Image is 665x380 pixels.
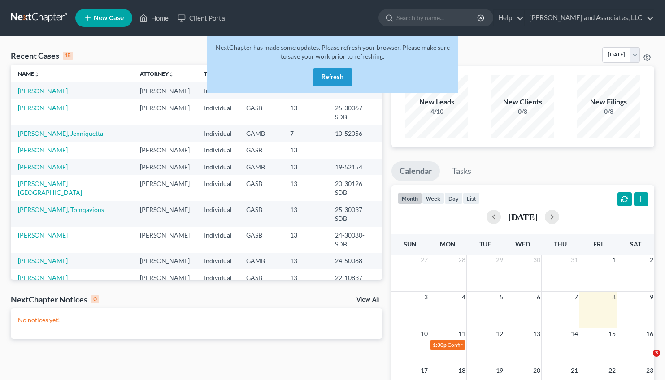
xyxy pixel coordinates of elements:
a: Help [494,10,524,26]
td: 13 [283,159,328,175]
span: 1:30p [433,341,447,348]
td: Individual [197,159,239,175]
a: [PERSON_NAME], Jenniquetta [18,130,103,137]
span: Tue [479,240,491,248]
td: 22-10837-SDB [328,269,382,295]
a: [PERSON_NAME] [18,231,68,239]
td: 13 [283,269,328,295]
div: NextChapter Notices [11,294,99,305]
div: 0 [91,295,99,303]
span: 20 [532,365,541,376]
td: 7 [283,125,328,142]
td: [PERSON_NAME] [133,253,197,269]
span: Confirmation Date for [PERSON_NAME] [448,341,543,348]
td: [PERSON_NAME] [133,201,197,227]
button: month [398,192,422,204]
span: 12 [495,328,504,339]
span: 17 [420,365,429,376]
td: Individual [197,175,239,201]
a: Tasks [444,161,479,181]
span: Sat [630,240,641,248]
a: [PERSON_NAME] and Associates, LLC [525,10,654,26]
a: Calendar [391,161,440,181]
td: 20-30126-SDB [328,175,382,201]
span: 10 [420,328,429,339]
span: NextChapter has made some updates. Please refresh your browser. Please make sure to save your wor... [216,43,450,60]
td: [PERSON_NAME] [133,159,197,175]
div: 4/10 [405,107,468,116]
td: 24-50088 [328,253,382,269]
span: Fri [593,240,603,248]
button: Refresh [313,68,352,86]
span: 30 [532,255,541,265]
span: 8 [611,292,617,302]
span: 9 [649,292,654,302]
iframe: Intercom live chat [635,350,656,371]
td: Individual [197,201,239,227]
a: [PERSON_NAME], Tomqavious [18,206,104,213]
td: 19-52154 [328,159,382,175]
td: GAMB [239,253,283,269]
td: Individual [197,125,239,142]
a: [PERSON_NAME] [18,274,68,281]
td: GASB [239,142,283,159]
td: Individual [197,253,239,269]
td: Individual [197,227,239,252]
span: 19 [495,365,504,376]
td: [PERSON_NAME] [133,227,197,252]
span: 3 [423,292,429,302]
td: GASB [239,269,283,295]
td: Individual [197,142,239,159]
span: 28 [457,255,466,265]
td: 10-52056 [328,125,382,142]
td: 25-30067-SDB [328,99,382,125]
td: 13 [283,99,328,125]
td: Individual [197,269,239,295]
span: 16 [645,328,654,339]
a: [PERSON_NAME] [18,104,68,112]
a: Attorneyunfold_more [140,70,174,77]
td: 13 [283,142,328,159]
span: 5 [499,292,504,302]
td: 24-30080-SDB [328,227,382,252]
a: Nameunfold_more [18,70,39,77]
td: GASB [239,201,283,227]
button: week [422,192,444,204]
span: 27 [420,255,429,265]
span: Sun [404,240,417,248]
span: 13 [532,328,541,339]
span: 22 [608,365,617,376]
a: Typeunfold_more [204,70,223,77]
td: [PERSON_NAME] [133,269,197,295]
div: New Filings [577,97,640,107]
span: New Case [94,15,124,22]
span: 15 [608,328,617,339]
div: 0/8 [577,107,640,116]
a: [PERSON_NAME] [18,146,68,154]
td: GASB [239,175,283,201]
div: Recent Cases [11,50,73,61]
span: Wed [515,240,530,248]
td: 13 [283,253,328,269]
span: 18 [457,365,466,376]
span: Thu [554,240,567,248]
a: Client Portal [173,10,231,26]
i: unfold_more [34,72,39,77]
span: 3 [653,350,660,357]
span: 7 [574,292,579,302]
td: 13 [283,175,328,201]
p: No notices yet! [18,315,375,324]
a: Home [135,10,173,26]
div: New Leads [405,97,468,107]
button: list [463,192,480,204]
td: 13 [283,227,328,252]
td: [PERSON_NAME] [133,142,197,159]
a: [PERSON_NAME] [18,163,68,171]
i: unfold_more [169,72,174,77]
td: GASB [239,99,283,125]
td: GAMB [239,159,283,175]
span: Mon [440,240,456,248]
td: GAMB [239,125,283,142]
a: [PERSON_NAME][GEOGRAPHIC_DATA] [18,180,82,196]
div: New Clients [491,97,554,107]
